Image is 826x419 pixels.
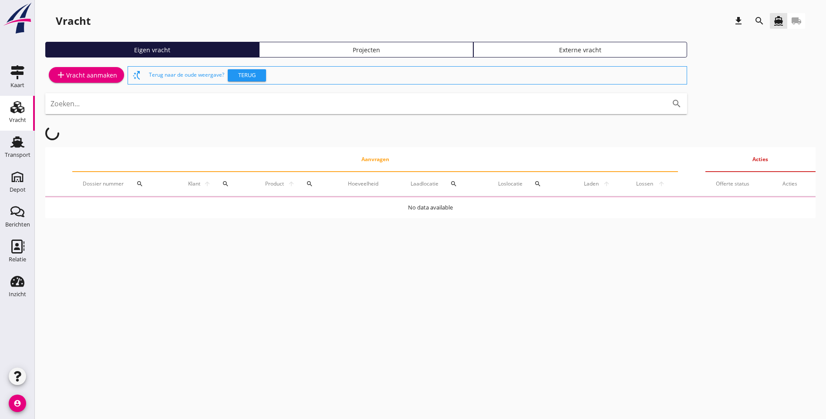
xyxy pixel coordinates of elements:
span: Product [263,180,286,188]
div: Eigen vracht [49,45,255,54]
div: Offerte status [716,180,762,188]
span: Lossen [634,180,656,188]
div: Inzicht [9,291,26,297]
i: arrow_upward [656,180,668,187]
i: download [733,16,744,26]
i: local_shipping [791,16,802,26]
button: Terug [228,69,266,81]
div: Vracht [9,117,26,123]
i: arrow_upward [601,180,613,187]
i: search [450,180,457,187]
span: Klant [186,180,202,188]
div: Vracht [56,14,91,28]
div: Transport [5,152,30,158]
i: arrow_upward [202,180,212,187]
i: search [754,16,765,26]
i: switch_access_shortcut [131,70,142,81]
img: logo-small.a267ee39.svg [2,2,33,34]
i: search [671,98,682,109]
div: Projecten [263,45,469,54]
div: Loslocatie [498,173,560,194]
div: Depot [10,187,26,193]
i: arrow_upward [286,180,297,187]
div: Relatie [9,257,26,262]
i: search [222,180,229,187]
i: directions_boat [773,16,784,26]
i: add [56,70,66,80]
a: Projecten [259,42,473,57]
i: account_circle [9,395,26,412]
input: Zoeken... [51,97,657,111]
i: search [136,180,143,187]
i: search [534,180,541,187]
div: Terug naar de oude weergave? [149,67,683,84]
div: Acties [782,180,805,188]
div: Externe vracht [477,45,683,54]
div: Vracht aanmaken [56,70,117,80]
div: Terug [231,71,263,80]
td: No data available [45,197,816,218]
div: Berichten [5,222,30,227]
i: search [306,180,313,187]
div: Laadlocatie [411,173,477,194]
div: Kaart [10,82,24,88]
div: Dossier nummer [83,173,165,194]
a: Externe vracht [473,42,687,57]
th: Acties [705,147,816,172]
a: Vracht aanmaken [49,67,124,83]
th: Aanvragen [72,147,678,172]
div: Hoeveelheid [348,180,390,188]
span: Laden [581,180,601,188]
a: Eigen vracht [45,42,259,57]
